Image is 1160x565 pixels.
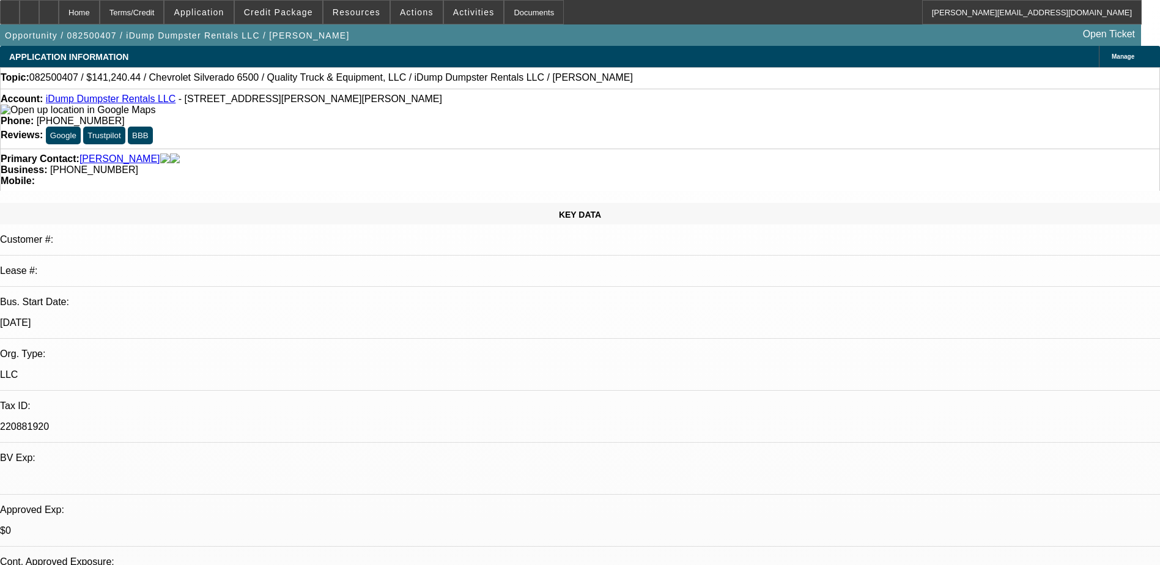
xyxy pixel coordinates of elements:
[37,116,125,126] span: [PHONE_NUMBER]
[9,52,128,62] span: APPLICATION INFORMATION
[391,1,443,24] button: Actions
[179,94,442,104] span: - [STREET_ADDRESS][PERSON_NAME][PERSON_NAME]
[1,130,43,140] strong: Reviews:
[5,31,350,40] span: Opportunity / 082500407 / iDump Dumpster Rentals LLC / [PERSON_NAME]
[1078,24,1140,45] a: Open Ticket
[1,105,155,115] a: View Google Maps
[128,127,153,144] button: BBB
[1,164,47,175] strong: Business:
[160,153,170,164] img: facebook-icon.png
[1,116,34,126] strong: Phone:
[83,127,125,144] button: Trustpilot
[1,105,155,116] img: Open up location in Google Maps
[79,153,160,164] a: [PERSON_NAME]
[1112,53,1134,60] span: Manage
[235,1,322,24] button: Credit Package
[453,7,495,17] span: Activities
[444,1,504,24] button: Activities
[559,210,601,220] span: KEY DATA
[244,7,313,17] span: Credit Package
[333,7,380,17] span: Resources
[46,94,176,104] a: iDump Dumpster Rentals LLC
[1,94,43,104] strong: Account:
[1,153,79,164] strong: Primary Contact:
[323,1,390,24] button: Resources
[29,72,633,83] span: 082500407 / $141,240.44 / Chevrolet Silverado 6500 / Quality Truck & Equipment, LLC / iDump Dumps...
[174,7,224,17] span: Application
[170,153,180,164] img: linkedin-icon.png
[164,1,233,24] button: Application
[1,72,29,83] strong: Topic:
[50,164,138,175] span: [PHONE_NUMBER]
[1,175,35,186] strong: Mobile:
[400,7,434,17] span: Actions
[46,127,81,144] button: Google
